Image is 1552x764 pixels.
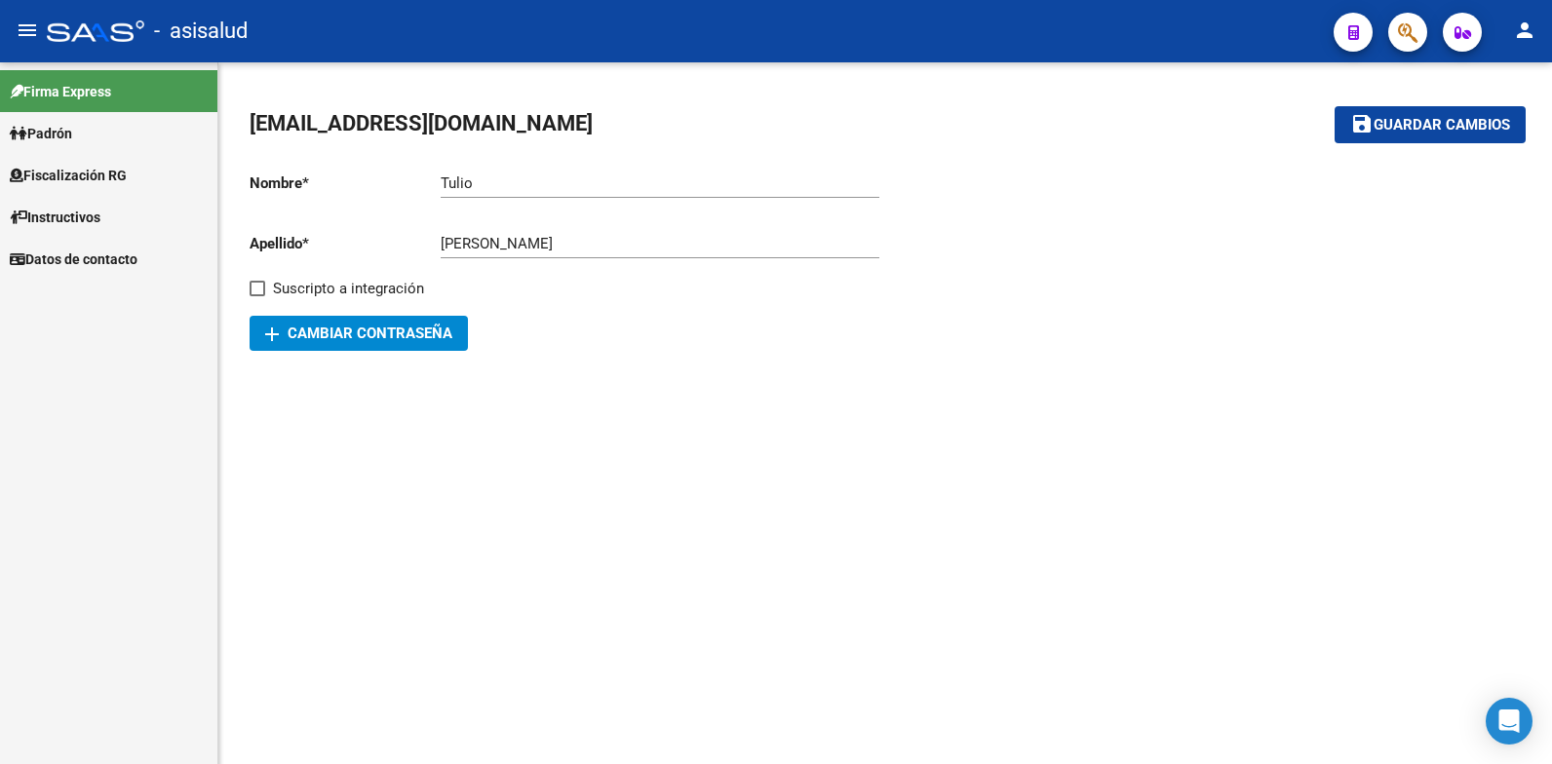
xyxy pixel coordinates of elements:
span: Padrón [10,123,72,144]
span: Instructivos [10,207,100,228]
span: Guardar cambios [1374,117,1510,134]
span: [EMAIL_ADDRESS][DOMAIN_NAME] [250,111,593,135]
mat-icon: add [260,323,284,346]
button: Guardar cambios [1335,106,1526,142]
span: Firma Express [10,81,111,102]
mat-icon: menu [16,19,39,42]
span: Datos de contacto [10,248,137,270]
span: - asisalud [154,10,248,53]
div: Open Intercom Messenger [1486,698,1533,745]
span: Suscripto a integración [273,277,424,300]
mat-icon: save [1350,112,1374,135]
button: Cambiar Contraseña [250,316,468,351]
p: Apellido [250,233,441,254]
span: Fiscalización RG [10,165,127,186]
span: Cambiar Contraseña [265,325,452,342]
p: Nombre [250,172,441,194]
mat-icon: person [1513,19,1536,42]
